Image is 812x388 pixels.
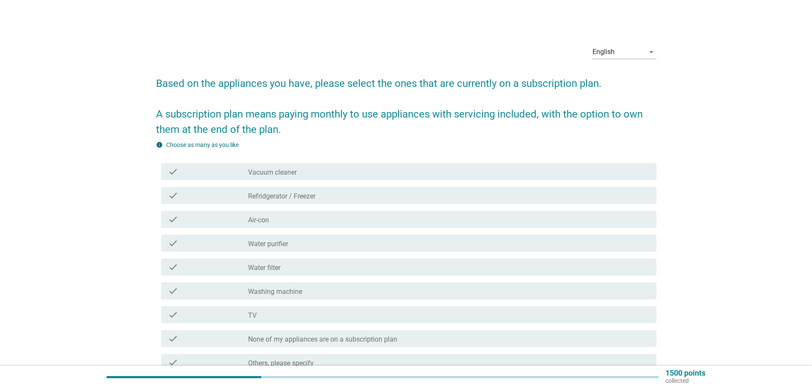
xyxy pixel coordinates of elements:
[168,167,178,177] i: check
[248,216,269,224] label: Air-con
[168,262,178,272] i: check
[248,359,314,368] label: Others, please specify
[168,190,178,201] i: check
[665,377,705,385] p: collected
[248,240,288,248] label: Water purifier
[248,264,280,272] label: Water filter
[168,357,178,368] i: check
[248,287,302,296] label: Washing machine
[168,238,178,248] i: check
[646,47,656,57] i: arrow_drop_down
[168,214,178,224] i: check
[248,335,397,344] label: None of my appliances are on a subscription plan
[156,141,163,148] i: info
[156,67,656,137] h2: Based on the appliances you have, please select the ones that are currently on a subscription pla...
[665,369,705,377] p: 1500 points
[168,310,178,320] i: check
[592,48,615,56] div: English
[248,168,297,177] label: Vacuum cleaner
[248,311,257,320] label: TV
[248,192,315,201] label: Refridgerator / Freezer
[166,141,239,148] label: Choose as many as you like
[168,286,178,296] i: check
[168,333,178,344] i: check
